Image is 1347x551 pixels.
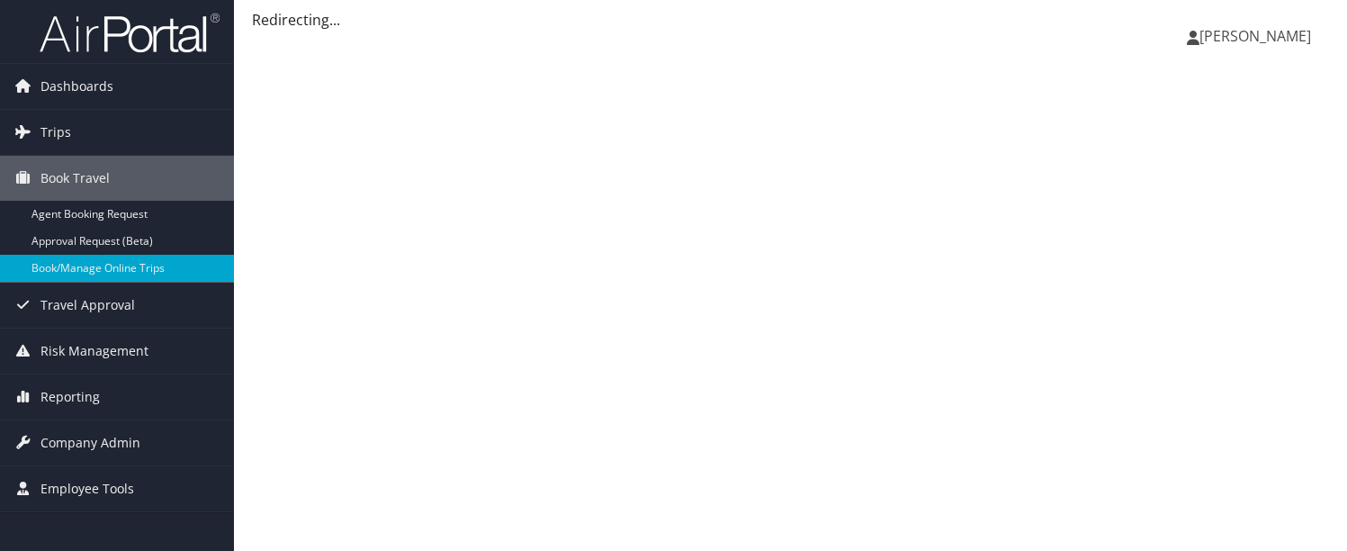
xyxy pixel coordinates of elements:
[1199,26,1311,46] span: [PERSON_NAME]
[40,110,71,155] span: Trips
[40,64,113,109] span: Dashboards
[40,283,135,328] span: Travel Approval
[40,466,134,511] span: Employee Tools
[40,12,220,54] img: airportal-logo.png
[252,9,1329,31] div: Redirecting...
[40,156,110,201] span: Book Travel
[40,375,100,420] span: Reporting
[1187,9,1329,63] a: [PERSON_NAME]
[40,329,148,374] span: Risk Management
[40,420,140,465] span: Company Admin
